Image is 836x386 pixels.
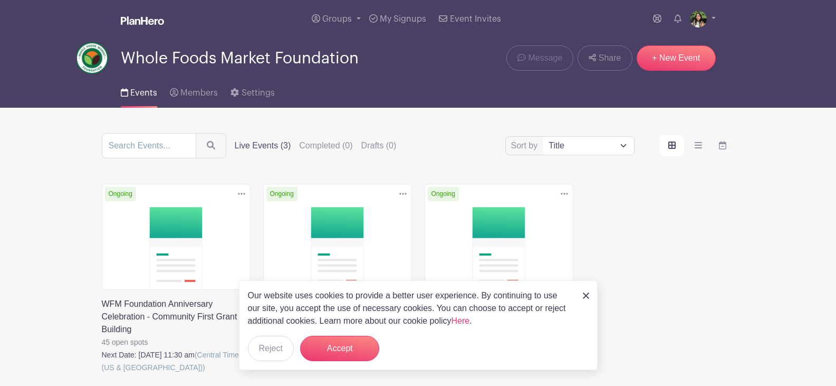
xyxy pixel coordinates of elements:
[130,89,157,97] span: Events
[528,52,562,64] span: Message
[599,52,621,64] span: Share
[76,42,108,74] img: wfmf_primary_badge_4c.png
[180,89,218,97] span: Members
[102,133,196,158] input: Search Events...
[299,139,352,152] label: Completed (0)
[322,15,352,23] span: Groups
[660,135,735,156] div: order and view
[170,74,218,108] a: Members
[451,316,470,325] a: Here
[121,50,359,67] span: Whole Foods Market Foundation
[637,45,716,71] a: + New Event
[300,336,379,361] button: Accept
[121,16,164,25] img: logo_white-6c42ec7e38ccf1d336a20a19083b03d10ae64f83f12c07503d8b9e83406b4c7d.svg
[248,289,572,327] p: Our website uses cookies to provide a better user experience. By continuing to use our site, you ...
[230,74,274,108] a: Settings
[380,15,426,23] span: My Signups
[235,139,405,152] div: filters
[450,15,501,23] span: Event Invites
[235,139,291,152] label: Live Events (3)
[506,45,573,71] a: Message
[242,89,275,97] span: Settings
[690,11,707,27] img: mireya.jpg
[511,139,541,152] label: Sort by
[248,336,294,361] button: Reject
[121,74,157,108] a: Events
[361,139,397,152] label: Drafts (0)
[583,293,589,299] img: close_button-5f87c8562297e5c2d7936805f587ecaba9071eb48480494691a3f1689db116b3.svg
[578,45,632,71] a: Share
